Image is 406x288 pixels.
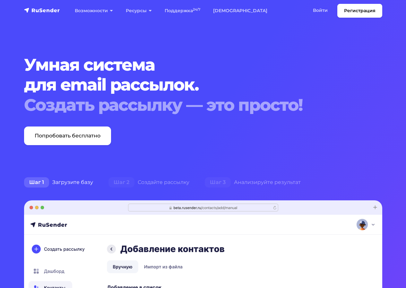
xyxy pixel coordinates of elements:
[68,4,119,17] a: Возможности
[205,177,231,188] span: Шаг 3
[24,95,382,115] div: Создать рассылку — это просто!
[101,176,197,189] div: Создайте рассылку
[193,7,200,12] sup: 24/7
[24,177,49,188] span: Шаг 1
[108,177,134,188] span: Шаг 2
[197,176,308,189] div: Анализируйте результат
[16,176,101,189] div: Загрузите базу
[24,55,382,115] h1: Умная система для email рассылок.
[24,127,111,145] a: Попробовать бесплатно
[24,7,60,13] img: RuSender
[307,4,334,17] a: Войти
[207,4,274,17] a: [DEMOGRAPHIC_DATA]
[337,4,382,18] a: Регистрация
[158,4,207,17] a: Поддержка24/7
[119,4,158,17] a: Ресурсы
